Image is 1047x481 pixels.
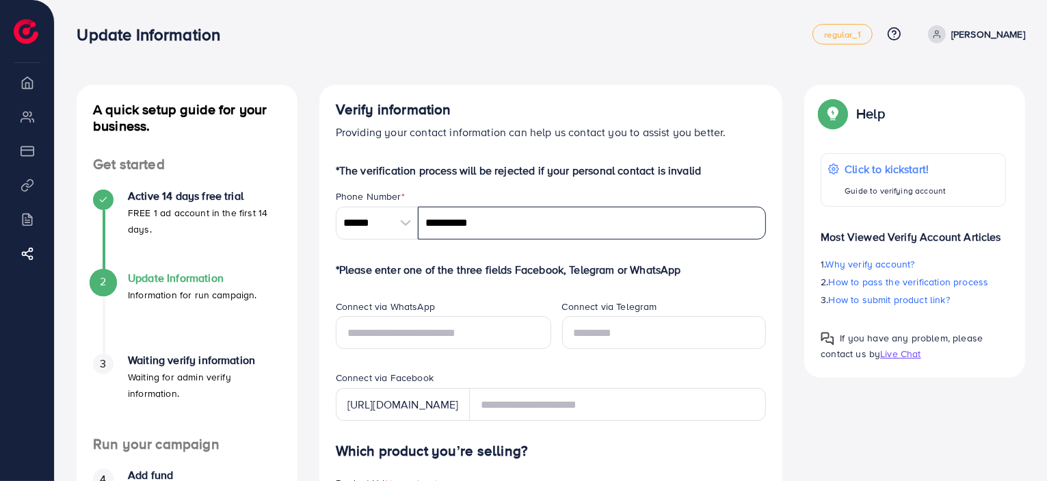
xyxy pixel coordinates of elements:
[77,272,297,354] li: Update Information
[845,183,946,199] p: Guide to verifying account
[856,105,885,122] p: Help
[77,436,297,453] h4: Run your campaign
[128,205,281,237] p: FREE 1 ad account in the first 14 days.
[923,25,1025,43] a: [PERSON_NAME]
[100,274,106,289] span: 2
[336,190,405,203] label: Phone Number
[336,388,470,421] div: [URL][DOMAIN_NAME]
[128,287,257,303] p: Information for run campaign.
[336,124,767,140] p: Providing your contact information can help us contact you to assist you better.
[829,293,950,307] span: How to submit product link?
[336,261,767,278] p: *Please enter one of the three fields Facebook, Telegram or WhatsApp
[77,156,297,173] h4: Get started
[128,272,257,285] h4: Update Information
[336,443,767,460] h4: Which product you’re selling?
[14,19,38,44] img: logo
[77,354,297,436] li: Waiting verify information
[845,161,946,177] p: Click to kickstart!
[77,190,297,272] li: Active 14 days free trial
[821,331,983,361] span: If you have any problem, please contact us by
[821,218,1006,245] p: Most Viewed Verify Account Articles
[336,300,435,313] label: Connect via WhatsApp
[77,101,297,134] h4: A quick setup guide for your business.
[821,332,834,346] img: Popup guide
[826,257,915,271] span: Why verify account?
[100,356,106,372] span: 3
[821,274,1006,290] p: 2.
[336,371,434,385] label: Connect via Facebook
[812,24,872,44] a: regular_1
[128,369,281,402] p: Waiting for admin verify information.
[880,347,920,361] span: Live Chat
[562,300,657,313] label: Connect via Telegram
[821,256,1006,272] p: 1.
[821,101,845,126] img: Popup guide
[336,101,767,118] h4: Verify information
[989,419,1037,471] iframe: Chat
[829,275,989,289] span: How to pass the verification process
[821,291,1006,308] p: 3.
[336,162,767,179] p: *The verification process will be rejected if your personal contact is invalid
[77,25,231,44] h3: Update Information
[824,30,860,39] span: regular_1
[128,354,281,367] h4: Waiting verify information
[951,26,1025,42] p: [PERSON_NAME]
[128,190,281,203] h4: Active 14 days free trial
